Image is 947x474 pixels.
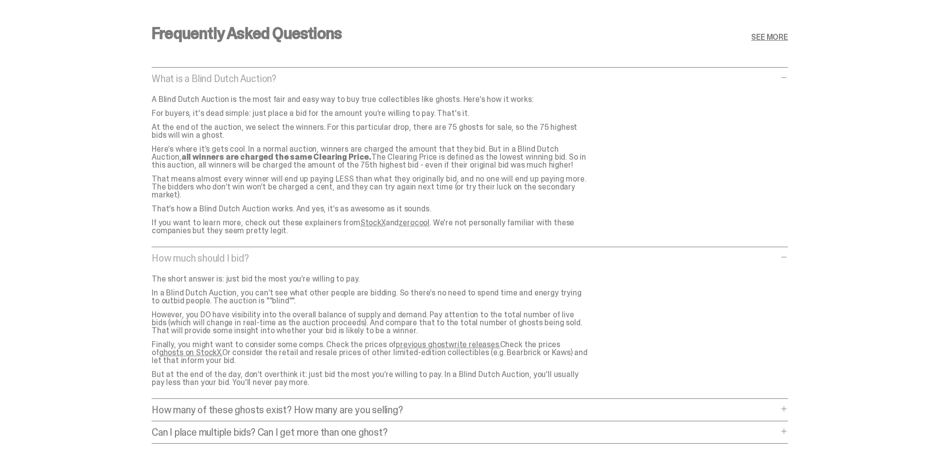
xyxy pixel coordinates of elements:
[152,175,589,199] p: That means almost every winner will end up paying LESS than what they originally bid, and no one ...
[152,95,589,103] p: A Blind Dutch Auction is the most fair and easy way to buy true collectibles like ghosts. Here’s ...
[152,145,589,169] p: Here’s where it’s gets cool. In a normal auction, winners are charged the amount that they bid. B...
[152,405,778,415] p: How many of these ghosts exist? How many are you selling?
[159,347,222,358] a: ghosts on StockX.
[152,109,589,117] p: For buyers, it's dead simple: just place a bid for the amount you’re willing to pay. That's it.
[152,219,589,235] p: If you want to learn more, check out these explainers from and . We're not personally familiar wi...
[152,205,589,213] p: That’s how a Blind Dutch Auction works. And yes, it’s as awesome as it sounds.
[152,371,589,386] p: But at the end of the day, don’t overthink it: just bid the most you’re willing to pay. In a Blin...
[396,339,500,350] a: previous ghostwrite releases.
[152,25,342,41] h3: Frequently Asked Questions
[152,341,589,365] p: Finally, you might want to consider some comps. Check the prices of Check the prices of Or consid...
[152,74,778,84] p: What is a Blind Dutch Auction?
[399,217,430,228] a: zerocool
[152,253,778,263] p: How much should I bid?
[152,123,589,139] p: At the end of the auction, we select the winners. For this particular drop, there are 75 ghosts f...
[152,427,778,437] p: Can I place multiple bids? Can I get more than one ghost?
[152,289,589,305] p: In a Blind Dutch Auction, you can’t see what other people are bidding. So there’s no need to spen...
[152,275,589,283] p: The short answer is: just bid the most you’re willing to pay.
[360,217,386,228] a: StockX
[181,152,371,162] strong: all winners are charged the same Clearing Price.
[751,33,788,41] a: SEE MORE
[152,311,589,335] p: However, you DO have visibility into the overall balance of supply and demand. Pay attention to t...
